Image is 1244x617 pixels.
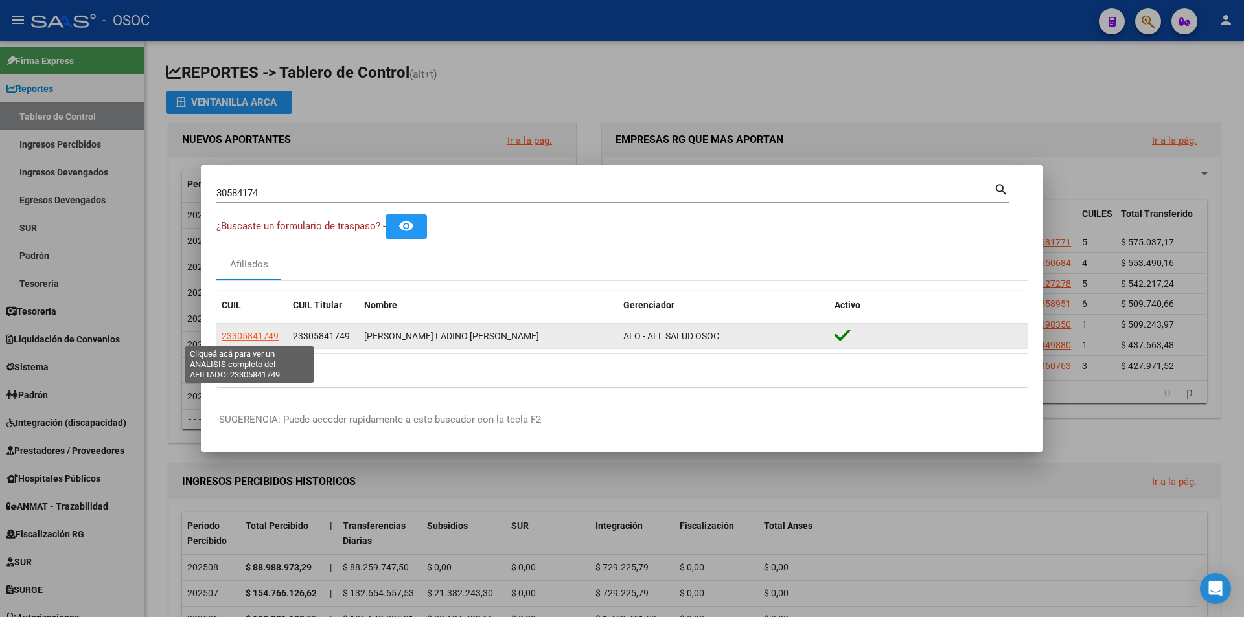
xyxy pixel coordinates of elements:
[623,331,719,341] span: ALO - ALL SALUD OSOC
[293,300,342,310] span: CUIL Titular
[829,291,1028,319] datatable-header-cell: Activo
[293,331,350,341] span: 23305841749
[994,181,1009,196] mat-icon: search
[618,291,829,319] datatable-header-cell: Gerenciador
[230,257,268,272] div: Afiliados
[216,354,1028,387] div: 1 total
[222,300,241,310] span: CUIL
[216,412,1028,427] p: -SUGERENCIA: Puede acceder rapidamente a este buscador con la tecla F2-
[364,329,613,344] div: [PERSON_NAME] LADINO [PERSON_NAME]
[364,300,397,310] span: Nombre
[835,300,860,310] span: Activo
[216,220,386,232] span: ¿Buscaste un formulario de traspaso? -
[359,291,618,319] datatable-header-cell: Nombre
[398,218,414,234] mat-icon: remove_red_eye
[216,291,288,319] datatable-header-cell: CUIL
[222,331,279,341] span: 23305841749
[623,300,674,310] span: Gerenciador
[288,291,359,319] datatable-header-cell: CUIL Titular
[1200,573,1231,604] div: Open Intercom Messenger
